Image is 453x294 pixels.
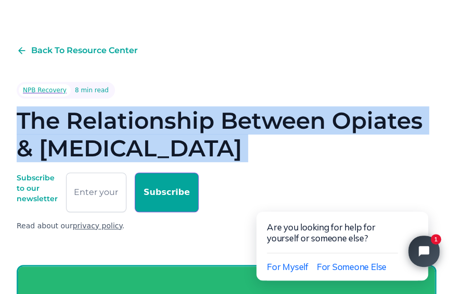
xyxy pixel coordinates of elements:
div: 8 min read [75,85,109,95]
form: Email Form [17,173,199,231]
input: Subscribe [135,173,199,212]
input: Enter your email [66,173,126,212]
a: NPB Recovery [19,84,71,96]
h1: The Relationship Between Opiates & [MEDICAL_DATA] [17,107,436,162]
a: privacy policy [73,222,122,230]
div: Back To Resource Center [31,44,138,57]
div: NPB Recovery [23,85,67,95]
div: Read about our . [17,220,199,231]
a: Back To Resource Center [17,44,138,57]
iframe: Tidio Chat [235,178,453,294]
div: Subscribe to our newsletter [17,173,58,204]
